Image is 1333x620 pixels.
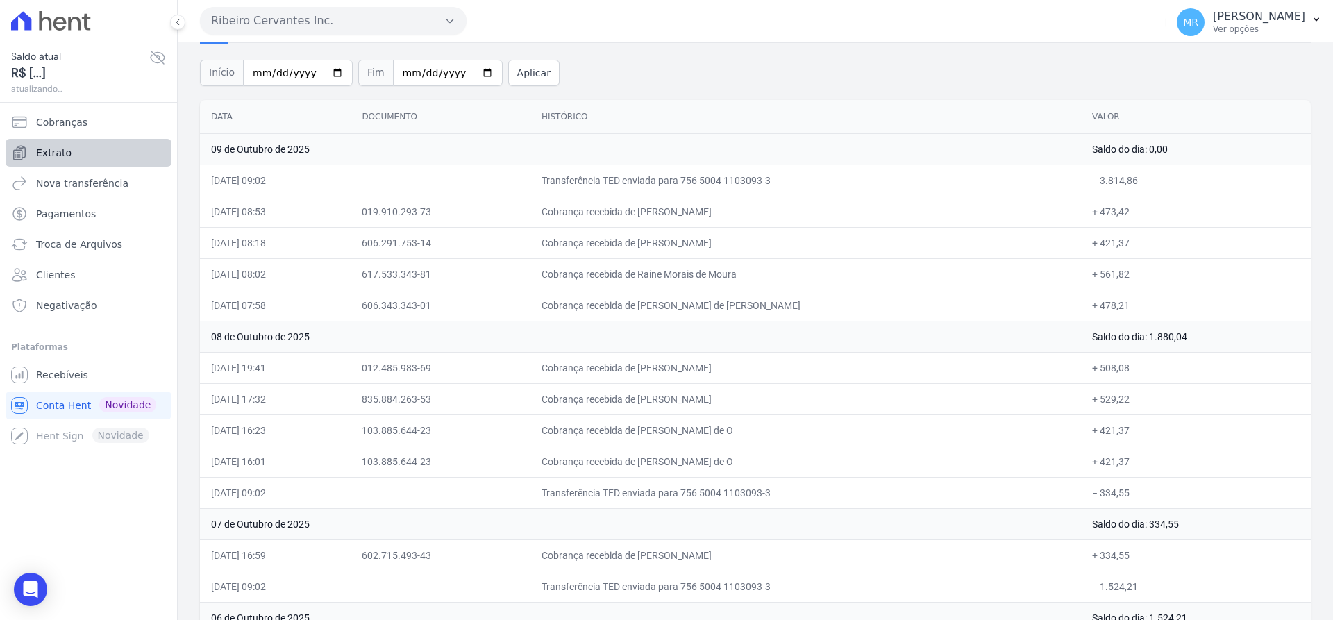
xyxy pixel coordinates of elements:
td: 08 de Outubro de 2025 [200,321,1081,352]
td: Transferência TED enviada para 756 5004 1103093-3 [530,571,1081,602]
a: Extrato [6,139,171,167]
td: [DATE] 09:02 [200,165,351,196]
td: 012.485.983-69 [351,352,530,383]
td: [DATE] 09:02 [200,477,351,508]
p: [PERSON_NAME] [1213,10,1305,24]
td: 09 de Outubro de 2025 [200,133,1081,165]
td: − 1.524,21 [1081,571,1311,602]
td: − 334,55 [1081,477,1311,508]
p: Ver opções [1213,24,1305,35]
td: Transferência TED enviada para 756 5004 1103093-3 [530,477,1081,508]
td: Cobrança recebida de [PERSON_NAME] [530,383,1081,414]
span: R$ [...] [11,64,149,83]
td: + 334,55 [1081,539,1311,571]
a: Pagamentos [6,200,171,228]
td: [DATE] 17:32 [200,383,351,414]
button: Aplicar [508,60,560,86]
nav: Sidebar [11,108,166,450]
a: Conta Hent Novidade [6,392,171,419]
td: [DATE] 08:02 [200,258,351,290]
td: [DATE] 19:41 [200,352,351,383]
td: Cobrança recebida de [PERSON_NAME] [530,352,1081,383]
th: Data [200,100,351,134]
td: Cobrança recebida de [PERSON_NAME] [530,196,1081,227]
button: Ribeiro Cervantes Inc. [200,7,467,35]
th: Valor [1081,100,1311,134]
a: Negativação [6,292,171,319]
span: Clientes [36,268,75,282]
div: Open Intercom Messenger [14,573,47,606]
td: + 529,22 [1081,383,1311,414]
td: Transferência TED enviada para 756 5004 1103093-3 [530,165,1081,196]
a: Cobranças [6,108,171,136]
td: [DATE] 08:53 [200,196,351,227]
a: Nova transferência [6,169,171,197]
td: 606.291.753-14 [351,227,530,258]
td: 07 de Outubro de 2025 [200,508,1081,539]
a: Clientes [6,261,171,289]
span: Saldo atual [11,49,149,64]
span: Conta Hent [36,399,91,412]
span: Novidade [99,397,156,412]
div: Plataformas [11,339,166,355]
td: + 421,37 [1081,414,1311,446]
td: Saldo do dia: 334,55 [1081,508,1311,539]
span: Pagamentos [36,207,96,221]
td: [DATE] 07:58 [200,290,351,321]
td: Cobrança recebida de [PERSON_NAME] de O [530,446,1081,477]
td: 606.343.343-01 [351,290,530,321]
td: 835.884.263-53 [351,383,530,414]
td: [DATE] 16:23 [200,414,351,446]
td: + 473,42 [1081,196,1311,227]
td: Cobrança recebida de [PERSON_NAME] de O [530,414,1081,446]
span: Cobranças [36,115,87,129]
span: Troca de Arquivos [36,237,122,251]
td: + 508,08 [1081,352,1311,383]
td: [DATE] 16:59 [200,539,351,571]
span: Fim [358,60,393,86]
td: − 3.814,86 [1081,165,1311,196]
td: Cobrança recebida de [PERSON_NAME] [530,227,1081,258]
td: Cobrança recebida de [PERSON_NAME] [530,539,1081,571]
td: Saldo do dia: 1.880,04 [1081,321,1311,352]
td: + 561,82 [1081,258,1311,290]
span: Recebíveis [36,368,88,382]
td: + 421,37 [1081,446,1311,477]
span: Nova transferência [36,176,128,190]
td: 103.885.644-23 [351,414,530,446]
span: atualizando... [11,83,149,95]
td: 019.910.293-73 [351,196,530,227]
td: Cobrança recebida de [PERSON_NAME] de [PERSON_NAME] [530,290,1081,321]
td: [DATE] 09:02 [200,571,351,602]
td: [DATE] 08:18 [200,227,351,258]
span: Início [200,60,243,86]
span: Extrato [36,146,72,160]
td: Saldo do dia: 0,00 [1081,133,1311,165]
th: Histórico [530,100,1081,134]
a: Troca de Arquivos [6,231,171,258]
th: Documento [351,100,530,134]
td: Cobrança recebida de Raine Morais de Moura [530,258,1081,290]
td: 602.715.493-43 [351,539,530,571]
td: + 478,21 [1081,290,1311,321]
td: 617.533.343-81 [351,258,530,290]
td: [DATE] 16:01 [200,446,351,477]
td: + 421,37 [1081,227,1311,258]
button: MR [PERSON_NAME] Ver opções [1166,3,1333,42]
span: MR [1183,17,1198,27]
td: 103.885.644-23 [351,446,530,477]
span: Negativação [36,299,97,312]
a: Recebíveis [6,361,171,389]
